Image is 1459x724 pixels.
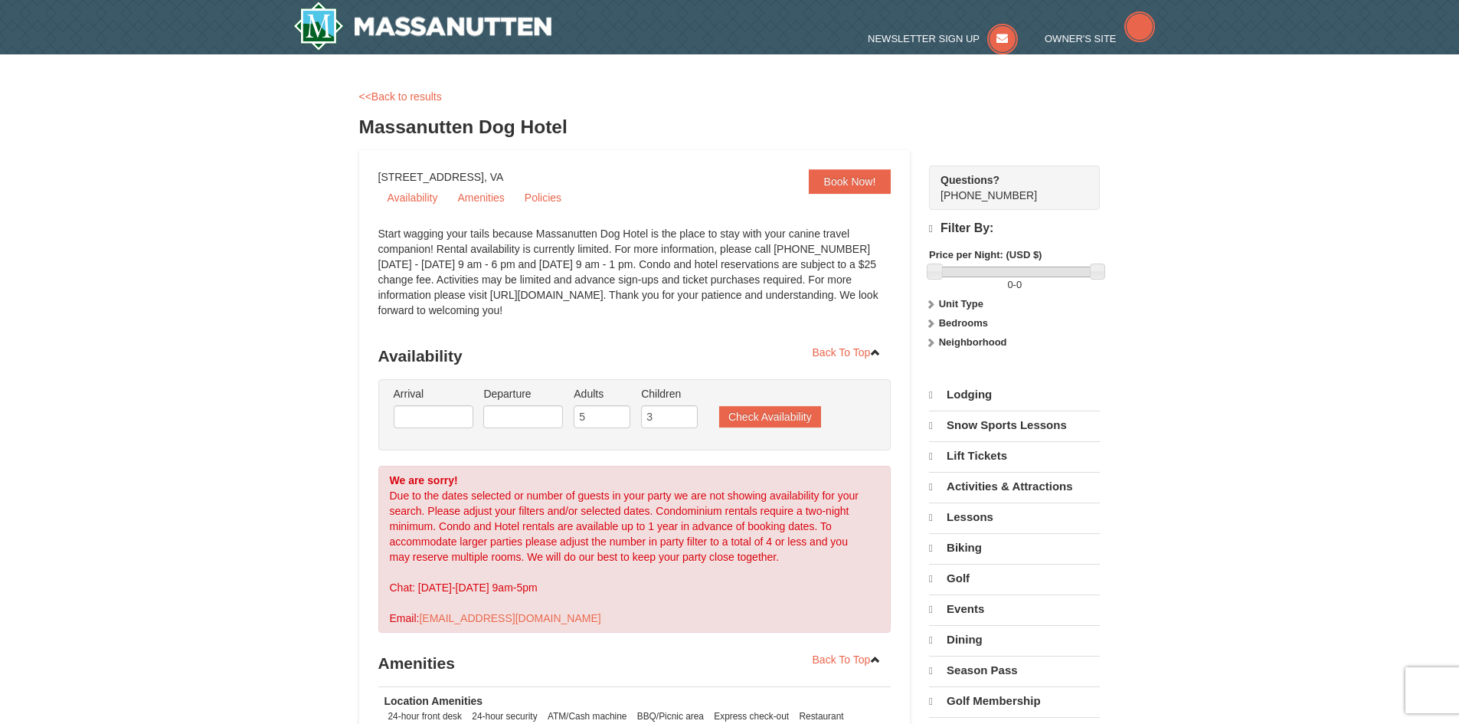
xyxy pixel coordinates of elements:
a: Owner's Site [1045,33,1155,44]
a: Lessons [929,503,1100,532]
div: Due to the dates selected or number of guests in your party we are not showing availability for y... [378,466,891,633]
li: Restaurant [795,709,847,724]
strong: Bedrooms [939,317,988,329]
a: Policies [515,186,571,209]
span: Owner's Site [1045,33,1117,44]
h3: Availability [378,341,891,372]
li: Express check-out [710,709,793,724]
button: Check Availability [719,406,821,428]
a: Back To Top [803,341,891,364]
a: Newsletter Sign Up [868,33,1018,44]
li: 24-hour security [468,709,541,724]
label: Children [641,386,698,401]
label: Arrival [394,386,473,401]
strong: Neighborhood [939,336,1007,348]
a: Snow Sports Lessons [929,411,1100,440]
a: Availability [378,186,447,209]
a: Dining [929,625,1100,654]
a: [EMAIL_ADDRESS][DOMAIN_NAME] [419,612,600,624]
a: Season Pass [929,656,1100,685]
strong: Location Amenities [384,695,483,707]
a: Lodging [929,381,1100,409]
h3: Amenities [378,648,891,679]
a: Lift Tickets [929,441,1100,470]
span: [PHONE_NUMBER] [940,172,1072,201]
a: Biking [929,533,1100,562]
h4: Filter By: [929,221,1100,236]
a: Golf Membership [929,686,1100,716]
li: 24-hour front desk [384,709,466,724]
strong: We are sorry! [390,474,458,486]
a: <<Back to results [359,90,442,103]
a: Massanutten Resort [293,2,552,51]
a: Activities & Attractions [929,472,1100,501]
div: Start wagging your tails because Massanutten Dog Hotel is the place to stay with your canine trav... [378,226,891,333]
span: 0 [1016,279,1022,290]
label: - [929,277,1100,293]
a: Back To Top [803,648,891,671]
h3: Massanutten Dog Hotel [359,112,1101,143]
span: Newsletter Sign Up [868,33,980,44]
a: Golf [929,564,1100,593]
strong: Unit Type [939,298,983,310]
strong: Questions? [940,174,999,186]
li: ATM/Cash machine [544,709,631,724]
a: Amenities [448,186,513,209]
label: Adults [574,386,630,401]
li: BBQ/Picnic area [633,709,708,724]
img: Massanutten Resort Logo [293,2,552,51]
a: Book Now! [809,169,891,194]
strong: Price per Night: (USD $) [929,249,1042,260]
label: Departure [483,386,563,401]
span: 0 [1007,279,1012,290]
a: Events [929,595,1100,624]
